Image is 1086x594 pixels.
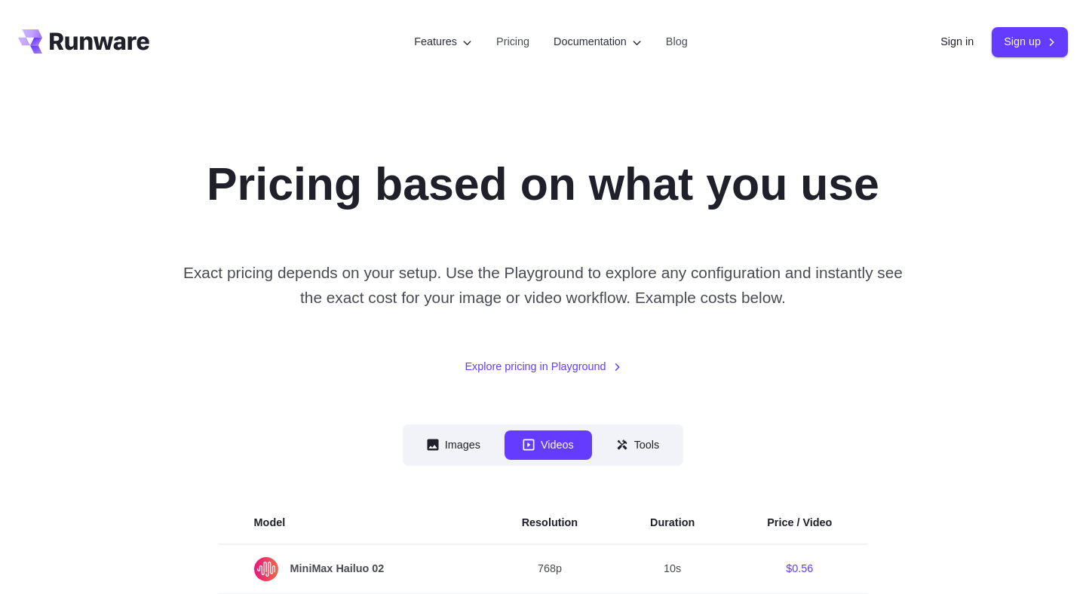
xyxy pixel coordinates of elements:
[554,33,642,51] label: Documentation
[176,260,910,311] p: Exact pricing depends on your setup. Use the Playground to explore any configuration and instantl...
[486,502,614,544] th: Resolution
[486,544,614,594] td: 768p
[409,430,499,460] button: Images
[505,430,592,460] button: Videos
[496,33,529,51] a: Pricing
[254,557,449,581] span: MiniMax Hailuo 02
[598,430,678,460] button: Tools
[414,33,472,51] label: Features
[666,33,688,51] a: Blog
[992,27,1068,57] a: Sign up
[731,502,868,544] th: Price / Video
[614,502,731,544] th: Duration
[218,502,486,544] th: Model
[465,358,621,375] a: Explore pricing in Playground
[940,33,974,51] a: Sign in
[614,544,731,594] td: 10s
[731,544,868,594] td: $0.56
[18,29,149,54] a: Go to /
[207,157,879,212] h1: Pricing based on what you use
